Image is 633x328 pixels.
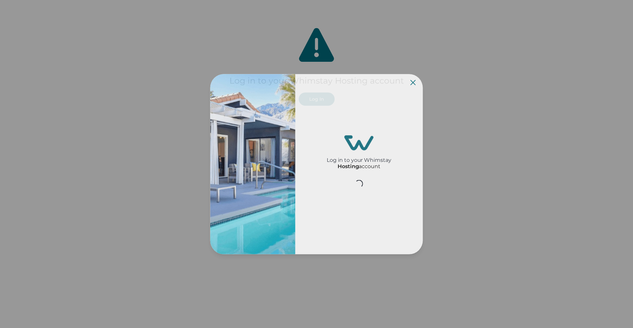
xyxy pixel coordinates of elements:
img: login-logo [344,135,374,150]
p: account [338,163,380,169]
img: auth-banner [210,74,295,254]
button: Close [410,80,416,85]
h2: Log in to your Whimstay [327,150,391,163]
p: Hosting [338,163,359,169]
